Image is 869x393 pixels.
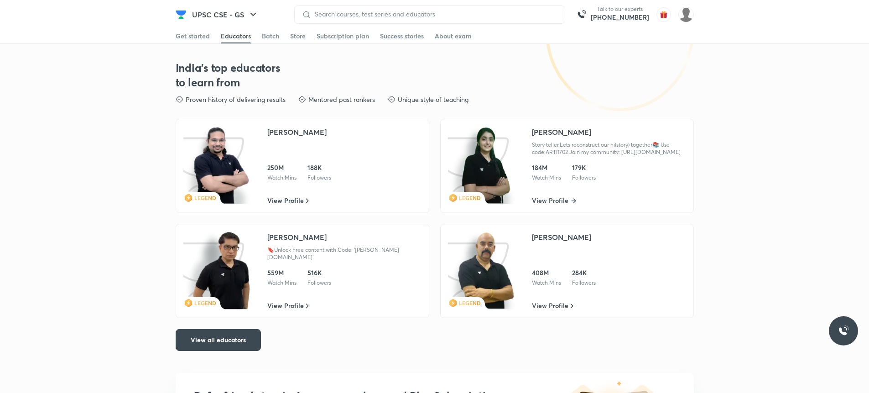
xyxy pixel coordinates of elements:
[176,224,429,318] a: iconclassLEGEND[PERSON_NAME]🔖Unlock Free content with Code: '[PERSON_NAME][DOMAIN_NAME]'559MWatch...
[398,95,468,104] p: Unique style of teaching
[267,232,327,243] div: [PERSON_NAME]
[440,224,694,318] a: iconclassLEGEND[PERSON_NAME]408MWatch Mins284KFollowersView Profile
[532,196,577,205] a: View Profile
[440,119,694,213] a: iconclassLEGEND[PERSON_NAME]Story teller.Lets reconstruct our hi(story) together📚 Use code:ARTI17...
[194,299,216,307] span: LEGEND
[308,95,375,104] p: Mentored past rankers
[262,29,279,43] a: Batch
[267,246,421,261] div: 🔖Unlock Free content with Code: '[PERSON_NAME][DOMAIN_NAME]'
[176,32,210,41] div: Get started
[380,32,424,41] div: Success stories
[267,268,297,277] div: 559M
[221,29,251,43] a: Educators
[176,60,281,90] h3: India's top educators to learn from
[311,11,557,18] input: Search courses, test series and educators
[838,325,849,336] img: ttu
[267,196,309,205] a: View Profile
[448,232,516,309] img: icon
[532,174,561,181] div: Watch Mins
[532,127,591,138] div: [PERSON_NAME]
[267,196,304,205] span: View Profile
[183,232,251,309] img: icon
[457,127,515,204] img: class
[572,268,596,277] div: 284K
[532,163,561,172] div: 184M
[267,174,297,181] div: Watch Mins
[532,268,561,277] div: 408M
[307,174,331,181] div: Followers
[262,32,279,41] div: Batch
[459,194,481,202] span: LEGEND
[307,163,331,172] div: 188K
[191,335,246,345] span: View all educators
[221,32,251,41] div: Educators
[307,268,331,277] div: 516K
[532,301,568,310] span: View Profile
[532,141,686,156] div: Story teller.Lets reconstruct our hi(story) together📚 Use code:ARTI1702 Join my community: [URL][...
[457,232,515,309] img: class
[678,7,694,22] img: Dharmesh Voriya
[290,29,306,43] a: Store
[176,29,210,43] a: Get started
[183,127,251,204] img: icon
[532,196,568,205] span: View Profile
[572,5,591,24] img: call-us
[290,32,306,41] div: Store
[267,301,304,310] span: View Profile
[267,163,297,172] div: 250M
[435,32,472,41] div: About exam
[572,279,596,287] div: Followers
[532,279,561,287] div: Watch Mins
[435,29,472,43] a: About exam
[194,194,216,202] span: LEGEND
[187,5,264,24] button: UPSC CSE - GS
[193,232,251,309] img: class
[193,127,251,204] img: class
[532,232,591,243] div: [PERSON_NAME]
[317,29,369,43] a: Subscription plan
[572,174,596,181] div: Followers
[380,29,424,43] a: Success stories
[267,127,327,138] div: [PERSON_NAME]
[176,119,429,213] a: iconclassLEGEND[PERSON_NAME]250MWatch Mins188KFollowersView Profile
[572,163,596,172] div: 179K
[176,329,261,351] button: View all educators
[591,13,649,22] a: [PHONE_NUMBER]
[317,32,369,41] div: Subscription plan
[459,299,481,307] span: LEGEND
[532,301,574,310] a: View Profile
[186,95,286,104] p: Proven history of delivering results
[656,7,671,22] img: avatar
[267,301,309,310] a: View Profile
[176,9,187,20] img: Company Logo
[267,279,297,287] div: Watch Mins
[591,5,649,13] p: Talk to our experts
[307,279,331,287] div: Followers
[448,127,516,204] img: icon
